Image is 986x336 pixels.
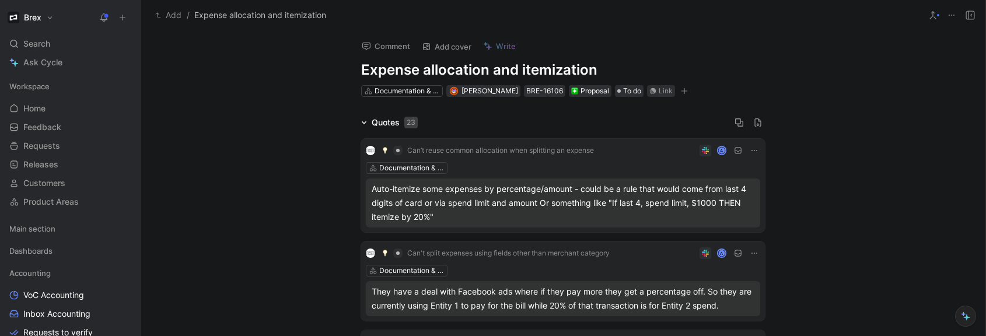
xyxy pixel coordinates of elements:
[571,85,609,97] div: Proposal
[5,305,135,323] a: Inbox Accounting
[23,308,90,320] span: Inbox Accounting
[718,250,726,257] div: A
[372,116,418,129] div: Quotes
[23,55,62,69] span: Ask Cycle
[5,220,135,237] div: Main section
[23,177,65,189] span: Customers
[23,103,46,114] span: Home
[23,37,50,51] span: Search
[478,38,521,54] button: Write
[450,88,457,94] img: avatar
[659,85,673,97] div: Link
[372,285,754,313] div: They have a deal with Facebook ads where if they pay more they get a percentage off. So they are ...
[5,118,135,136] a: Feedback
[379,162,445,174] div: Documentation & Compliance
[5,54,135,71] a: Ask Cycle
[194,8,326,22] span: Expense allocation and itemization
[9,245,53,257] span: Dashboards
[377,246,614,260] button: 💡Can't split expenses using fields other than merchant category
[5,156,135,173] a: Releases
[5,264,135,282] div: Accounting
[461,86,518,95] span: [PERSON_NAME]
[8,12,19,23] img: Brex
[5,35,135,52] div: Search
[187,8,190,22] span: /
[623,85,641,97] span: To do
[366,249,375,258] img: logo
[9,223,55,235] span: Main section
[5,193,135,211] a: Product Areas
[152,8,184,22] button: Add
[571,87,578,94] img: ❇️
[407,249,610,258] span: Can't split expenses using fields other than merchant category
[5,220,135,241] div: Main section
[5,286,135,304] a: VoC Accounting
[372,182,754,224] div: Auto-itemize some expenses by percentage/amount - could be a rule that would come from last 4 dig...
[615,85,644,97] div: To do
[23,121,61,133] span: Feedback
[375,85,440,97] div: Documentation & Compliance
[417,38,477,55] button: Add cover
[361,61,765,79] h1: Expense allocation and itemization
[382,250,389,257] img: 💡
[5,137,135,155] a: Requests
[23,289,84,301] span: VoC Accounting
[366,146,375,155] img: logo
[23,140,60,152] span: Requests
[9,80,50,92] span: Workspace
[496,41,516,51] span: Write
[407,146,594,155] span: Can’t reuse common allocation when splitting an expense
[5,174,135,192] a: Customers
[718,147,726,155] div: A
[356,38,415,54] button: Comment
[356,116,422,129] div: Quotes23
[404,117,418,128] div: 23
[569,85,611,97] div: ❇️Proposal
[379,265,445,276] div: Documentation & Compliance
[5,242,135,260] div: Dashboards
[23,196,79,208] span: Product Areas
[5,9,57,26] button: BrexBrex
[9,267,51,279] span: Accounting
[382,147,389,154] img: 💡
[5,78,135,95] div: Workspace
[5,100,135,117] a: Home
[23,159,58,170] span: Releases
[526,85,563,97] div: BRE-16106
[377,143,598,157] button: 💡Can’t reuse common allocation when splitting an expense
[5,242,135,263] div: Dashboards
[24,12,41,23] h1: Brex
